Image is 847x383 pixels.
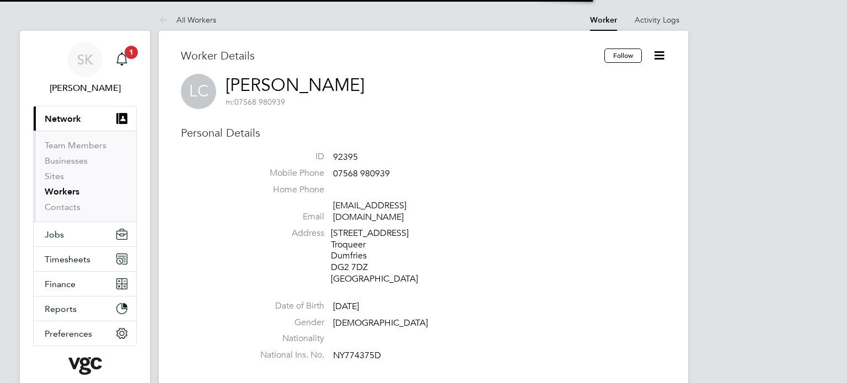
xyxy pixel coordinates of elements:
label: Email [247,211,324,223]
label: Date of Birth [247,300,324,312]
button: Reports [34,296,136,321]
span: [DEMOGRAPHIC_DATA] [333,317,428,328]
h3: Worker Details [181,48,604,63]
div: Network [34,131,136,222]
button: Preferences [34,321,136,346]
a: [PERSON_NAME] [226,74,364,96]
button: Follow [604,48,642,63]
a: 1 [111,42,133,77]
h3: Personal Details [181,126,666,140]
div: [STREET_ADDRESS] Troqueer Dumfries DG2 7DZ [GEOGRAPHIC_DATA] [331,228,436,285]
img: vgcgroup-logo-retina.png [68,357,102,375]
span: Preferences [45,328,92,339]
label: Address [247,228,324,239]
span: NY774375D [333,350,381,361]
a: Sites [45,171,64,181]
a: [EMAIL_ADDRESS][DOMAIN_NAME] [333,200,406,223]
span: SK [77,52,93,67]
span: LC [181,74,216,109]
button: Jobs [34,222,136,246]
label: National Ins. No. [247,349,324,361]
span: Jobs [45,229,64,240]
a: Contacts [45,202,81,212]
a: Activity Logs [635,15,679,25]
span: Network [45,114,81,124]
button: Network [34,106,136,131]
span: Timesheets [45,254,90,265]
span: 07568 980939 [226,97,285,107]
span: Steve Kenny [33,82,137,95]
label: Mobile Phone [247,168,324,179]
label: ID [247,151,324,163]
span: [DATE] [333,301,359,312]
a: Team Members [45,140,106,150]
button: Finance [34,272,136,296]
span: 92395 [333,152,358,163]
a: Businesses [45,155,88,166]
span: 1 [125,46,138,59]
a: All Workers [159,15,216,25]
a: Worker [590,15,617,25]
button: Timesheets [34,247,136,271]
span: Finance [45,279,76,289]
span: 07568 980939 [333,168,390,179]
span: m: [226,97,234,107]
label: Home Phone [247,184,324,196]
a: Workers [45,186,79,197]
span: Reports [45,304,77,314]
a: Go to home page [33,357,137,375]
label: Gender [247,317,324,328]
label: Nationality [247,333,324,344]
a: SK[PERSON_NAME] [33,42,137,95]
